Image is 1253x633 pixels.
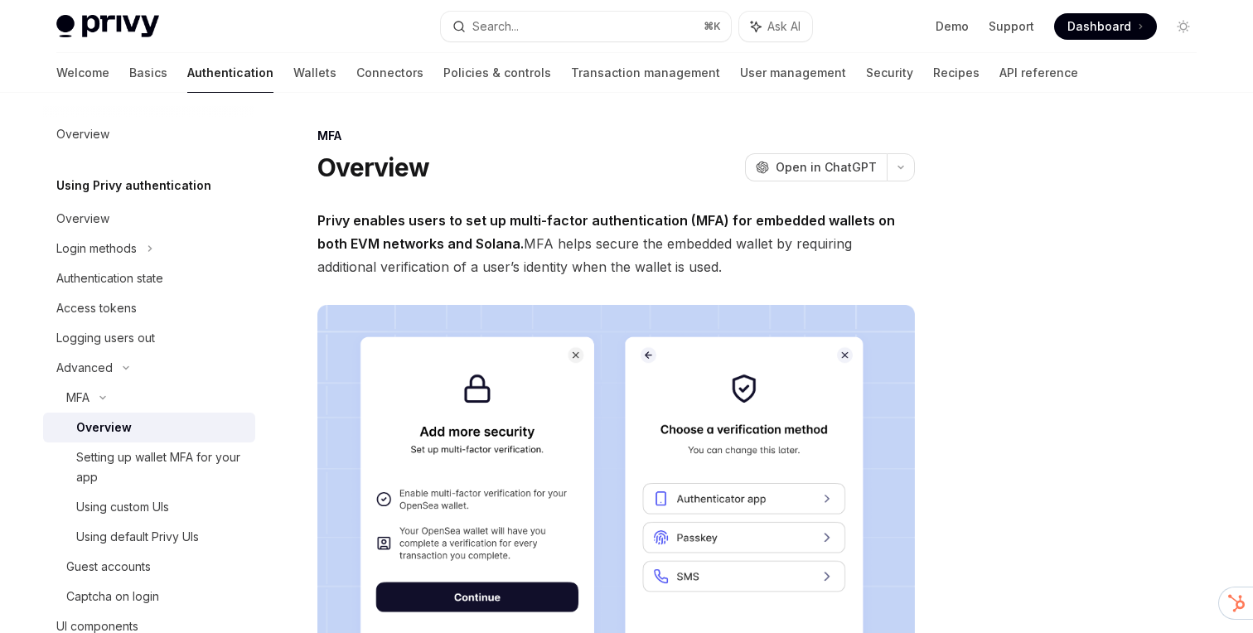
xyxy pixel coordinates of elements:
span: Ask AI [767,18,801,35]
a: Overview [43,413,255,442]
a: Overview [43,204,255,234]
div: Search... [472,17,519,36]
button: Open in ChatGPT [745,153,887,181]
a: User management [740,53,846,93]
a: Welcome [56,53,109,93]
button: Toggle dark mode [1170,13,1197,40]
div: Captcha on login [66,587,159,606]
div: Authentication state [56,268,163,288]
a: Demo [936,18,969,35]
span: MFA helps secure the embedded wallet by requiring additional verification of a user’s identity wh... [317,209,915,278]
a: Setting up wallet MFA for your app [43,442,255,492]
a: Overview [43,119,255,149]
img: light logo [56,15,159,38]
a: Logging users out [43,323,255,353]
div: Setting up wallet MFA for your app [76,447,245,487]
a: Using default Privy UIs [43,522,255,552]
div: Using custom UIs [76,497,169,517]
div: Login methods [56,239,137,259]
a: API reference [999,53,1078,93]
a: Policies & controls [443,53,551,93]
a: Using custom UIs [43,492,255,522]
a: Wallets [293,53,336,93]
h5: Using Privy authentication [56,176,211,196]
div: MFA [317,128,915,144]
a: Support [989,18,1034,35]
span: Dashboard [1067,18,1131,35]
a: Security [866,53,913,93]
a: Dashboard [1054,13,1157,40]
a: Captcha on login [43,582,255,611]
div: MFA [66,388,89,408]
div: Using default Privy UIs [76,527,199,547]
button: Search...⌘K [441,12,731,41]
div: Logging users out [56,328,155,348]
strong: Privy enables users to set up multi-factor authentication (MFA) for embedded wallets on both EVM ... [317,212,895,252]
div: Overview [56,124,109,144]
a: Authentication [187,53,273,93]
a: Recipes [933,53,980,93]
a: Connectors [356,53,423,93]
span: Open in ChatGPT [776,159,877,176]
div: Advanced [56,358,113,378]
span: ⌘ K [704,20,721,33]
div: Overview [76,418,132,437]
a: Guest accounts [43,552,255,582]
a: Authentication state [43,263,255,293]
a: Transaction management [571,53,720,93]
h1: Overview [317,152,429,182]
a: Basics [129,53,167,93]
div: Access tokens [56,298,137,318]
div: Overview [56,209,109,229]
div: Guest accounts [66,557,151,577]
button: Ask AI [739,12,812,41]
a: Access tokens [43,293,255,323]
